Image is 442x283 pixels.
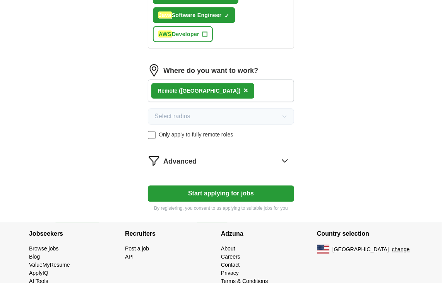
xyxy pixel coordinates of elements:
img: US flag [317,245,329,254]
a: Contact [221,262,240,268]
img: location.png [148,64,160,77]
button: Start applying for jobs [148,186,294,202]
a: ValueMyResume [29,262,70,268]
p: By registering, you consent to us applying to suitable jobs for you [148,205,294,212]
a: API [125,254,134,260]
a: Browse jobs [29,246,58,252]
button: change [392,246,410,254]
a: Privacy [221,270,239,276]
img: filter [148,155,160,167]
a: ApplyIQ [29,270,48,276]
button: JavaSoftware Engineer✓ [153,7,235,23]
a: Careers [221,254,240,260]
span: × [243,86,248,95]
span: Only apply to fully remote roles [159,131,233,139]
button: × [243,85,248,97]
em: Java [158,12,172,19]
a: About [221,246,235,252]
span: Software Engineer [158,11,221,19]
label: Where do you want to work? [163,66,258,76]
button: AWSDeveloper [153,26,213,42]
h4: Country selection [317,223,413,245]
span: ✓ [225,13,230,19]
em: AWS [158,31,172,38]
span: Select radius [154,112,190,121]
input: Only apply to fully remote roles [148,131,156,139]
a: Blog [29,254,40,260]
span: [GEOGRAPHIC_DATA] [332,246,389,254]
span: Advanced [163,157,197,167]
span: Developer [158,30,199,38]
div: Remote ([GEOGRAPHIC_DATA]) [158,87,240,95]
button: Select radius [148,109,294,125]
a: Post a job [125,246,149,252]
